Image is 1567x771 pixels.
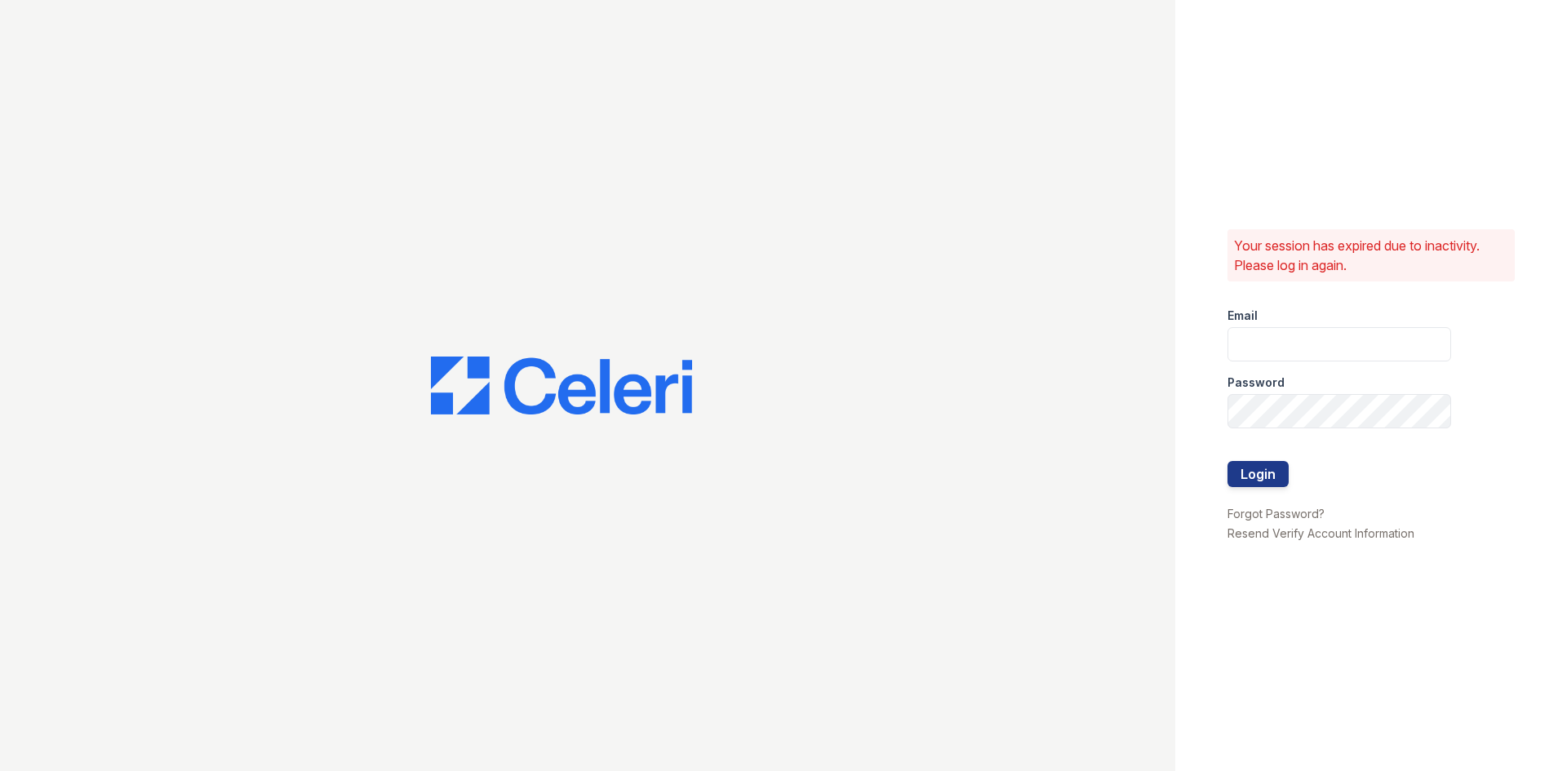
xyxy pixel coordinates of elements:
[1227,461,1289,487] button: Login
[1234,236,1508,275] p: Your session has expired due to inactivity. Please log in again.
[431,357,692,415] img: CE_Logo_Blue-a8612792a0a2168367f1c8372b55b34899dd931a85d93a1a3d3e32e68fde9ad4.png
[1227,507,1325,521] a: Forgot Password?
[1227,374,1285,391] label: Password
[1227,308,1258,324] label: Email
[1227,526,1414,540] a: Resend Verify Account Information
